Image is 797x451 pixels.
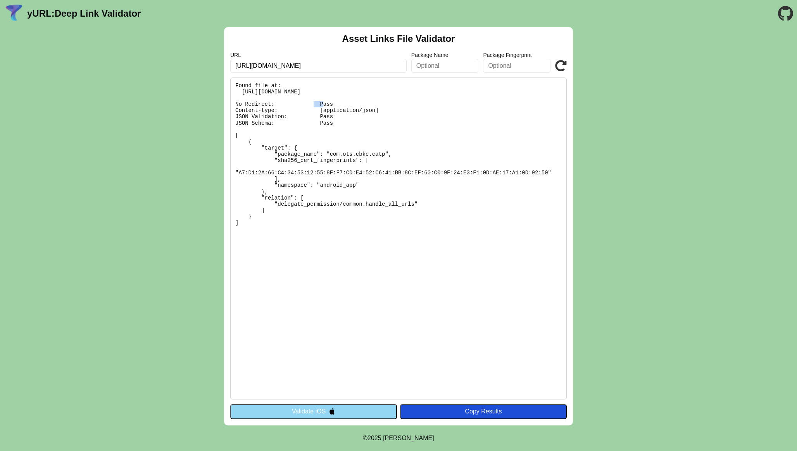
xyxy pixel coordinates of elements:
[329,408,335,415] img: appleIcon.svg
[27,8,141,19] a: yURL:Deep Link Validator
[483,52,550,58] label: Package Fingerprint
[363,425,434,451] footer: ©
[483,59,550,73] input: Optional
[230,404,397,419] button: Validate iOS
[411,52,479,58] label: Package Name
[367,435,381,441] span: 2025
[400,404,567,419] button: Copy Results
[230,77,567,399] pre: Found file at: [URL][DOMAIN_NAME] No Redirect: Pass Content-type: [application/json] JSON Validat...
[342,33,455,44] h2: Asset Links File Validator
[4,3,24,24] img: yURL Logo
[230,52,407,58] label: URL
[404,408,563,415] div: Copy Results
[411,59,479,73] input: Optional
[383,435,434,441] a: Michael Ibragimchayev's Personal Site
[230,59,407,73] input: Required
